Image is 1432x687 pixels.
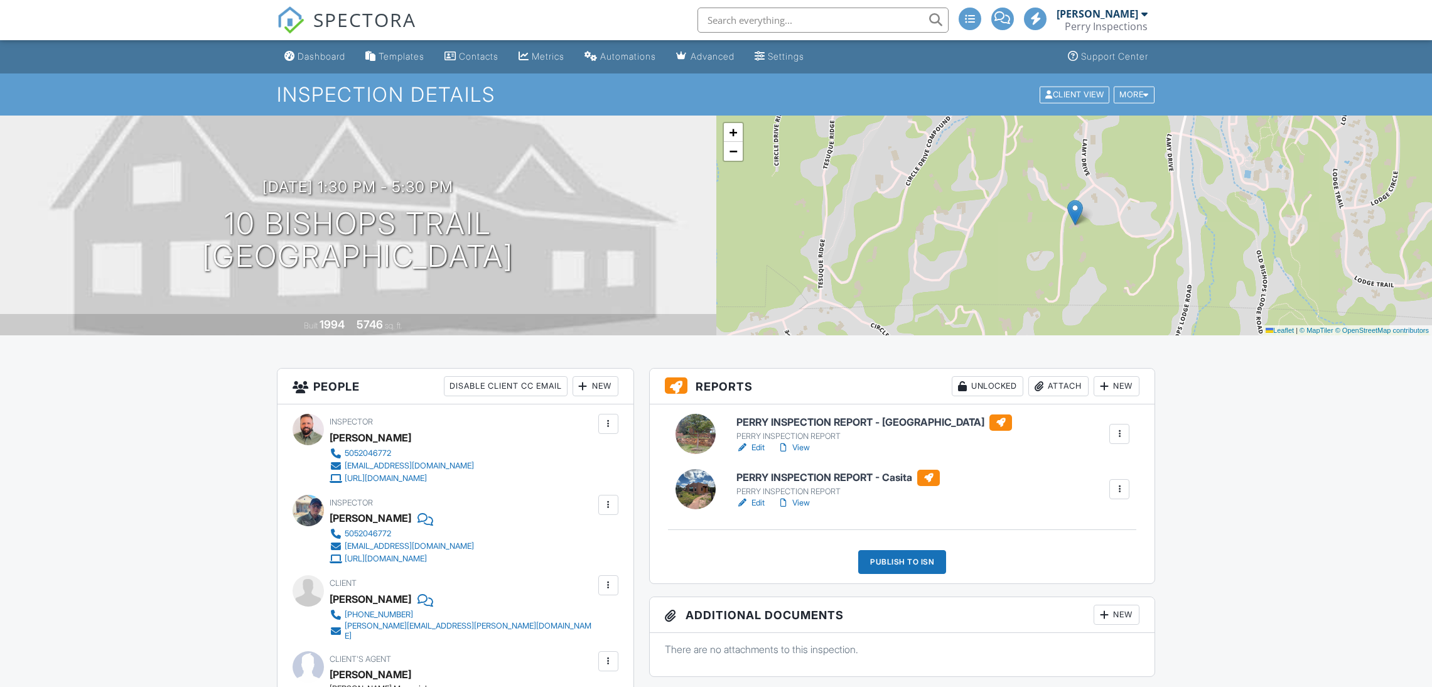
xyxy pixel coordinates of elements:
[1067,200,1083,225] img: Marker
[729,143,737,159] span: −
[1065,20,1148,33] div: Perry Inspections
[736,414,1012,442] a: PERRY INSPECTION REPORT - [GEOGRAPHIC_DATA] PERRY INSPECTION REPORT
[202,207,514,274] h1: 10 Bishops Trail [GEOGRAPHIC_DATA]
[277,6,304,34] img: The Best Home Inspection Software - Spectora
[345,621,595,641] div: [PERSON_NAME][EMAIL_ADDRESS][PERSON_NAME][DOMAIN_NAME]
[736,470,940,486] h6: PERRY INSPECTION REPORT - Casita
[345,461,474,471] div: [EMAIL_ADDRESS][DOMAIN_NAME]
[1038,89,1112,99] a: Client View
[330,590,411,609] div: [PERSON_NAME]
[665,642,1140,656] p: There are no attachments to this inspection.
[736,497,765,509] a: Edit
[600,51,656,62] div: Automations
[729,124,737,140] span: +
[330,428,411,447] div: [PERSON_NAME]
[277,84,1156,105] h1: Inspection Details
[952,376,1023,396] div: Unlocked
[330,578,357,588] span: Client
[1114,86,1155,103] div: More
[330,553,474,565] a: [URL][DOMAIN_NAME]
[777,441,810,454] a: View
[750,45,809,68] a: Settings
[330,460,474,472] a: [EMAIL_ADDRESS][DOMAIN_NAME]
[1057,8,1138,20] div: [PERSON_NAME]
[277,369,633,404] h3: People
[691,51,735,62] div: Advanced
[1094,605,1139,625] div: New
[671,45,740,68] a: Advanced
[345,448,391,458] div: 5052046772
[304,321,318,330] span: Built
[724,142,743,161] a: Zoom out
[345,529,391,539] div: 5052046772
[330,540,474,553] a: [EMAIL_ADDRESS][DOMAIN_NAME]
[330,609,595,621] a: [PHONE_NUMBER]
[330,509,411,527] div: [PERSON_NAME]
[277,17,416,43] a: SPECTORA
[1040,86,1109,103] div: Client View
[573,376,618,396] div: New
[330,447,474,460] a: 5052046772
[1063,45,1153,68] a: Support Center
[697,8,949,33] input: Search everything...
[650,369,1155,404] h3: Reports
[736,431,1012,441] div: PERRY INSPECTION REPORT
[768,51,804,62] div: Settings
[298,51,345,62] div: Dashboard
[330,665,411,684] a: [PERSON_NAME]
[1266,327,1294,334] a: Leaflet
[330,417,373,426] span: Inspector
[345,473,427,484] div: [URL][DOMAIN_NAME]
[262,178,453,195] h3: [DATE] 1:30 pm - 5:30 pm
[330,621,595,641] a: [PERSON_NAME][EMAIL_ADDRESS][PERSON_NAME][DOMAIN_NAME]
[345,541,474,551] div: [EMAIL_ADDRESS][DOMAIN_NAME]
[736,487,940,497] div: PERRY INSPECTION REPORT
[330,654,391,664] span: Client's Agent
[1335,327,1429,334] a: © OpenStreetMap contributors
[379,51,424,62] div: Templates
[724,123,743,142] a: Zoom in
[439,45,503,68] a: Contacts
[330,527,474,540] a: 5052046772
[360,45,429,68] a: Templates
[459,51,498,62] div: Contacts
[736,414,1012,431] h6: PERRY INSPECTION REPORT - [GEOGRAPHIC_DATA]
[777,497,810,509] a: View
[345,610,413,620] div: [PHONE_NUMBER]
[444,376,568,396] div: Disable Client CC Email
[1296,327,1298,334] span: |
[514,45,569,68] a: Metrics
[313,6,416,33] span: SPECTORA
[357,318,383,331] div: 5746
[858,550,946,574] div: Publish to ISN
[1094,376,1139,396] div: New
[345,554,427,564] div: [URL][DOMAIN_NAME]
[320,318,345,331] div: 1994
[330,472,474,485] a: [URL][DOMAIN_NAME]
[1300,327,1333,334] a: © MapTiler
[1081,51,1148,62] div: Support Center
[579,45,661,68] a: Automations (Basic)
[532,51,564,62] div: Metrics
[736,470,940,497] a: PERRY INSPECTION REPORT - Casita PERRY INSPECTION REPORT
[385,321,402,330] span: sq. ft.
[736,441,765,454] a: Edit
[279,45,350,68] a: Dashboard
[1028,376,1089,396] div: Attach
[650,597,1155,633] h3: Additional Documents
[330,498,373,507] span: Inspector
